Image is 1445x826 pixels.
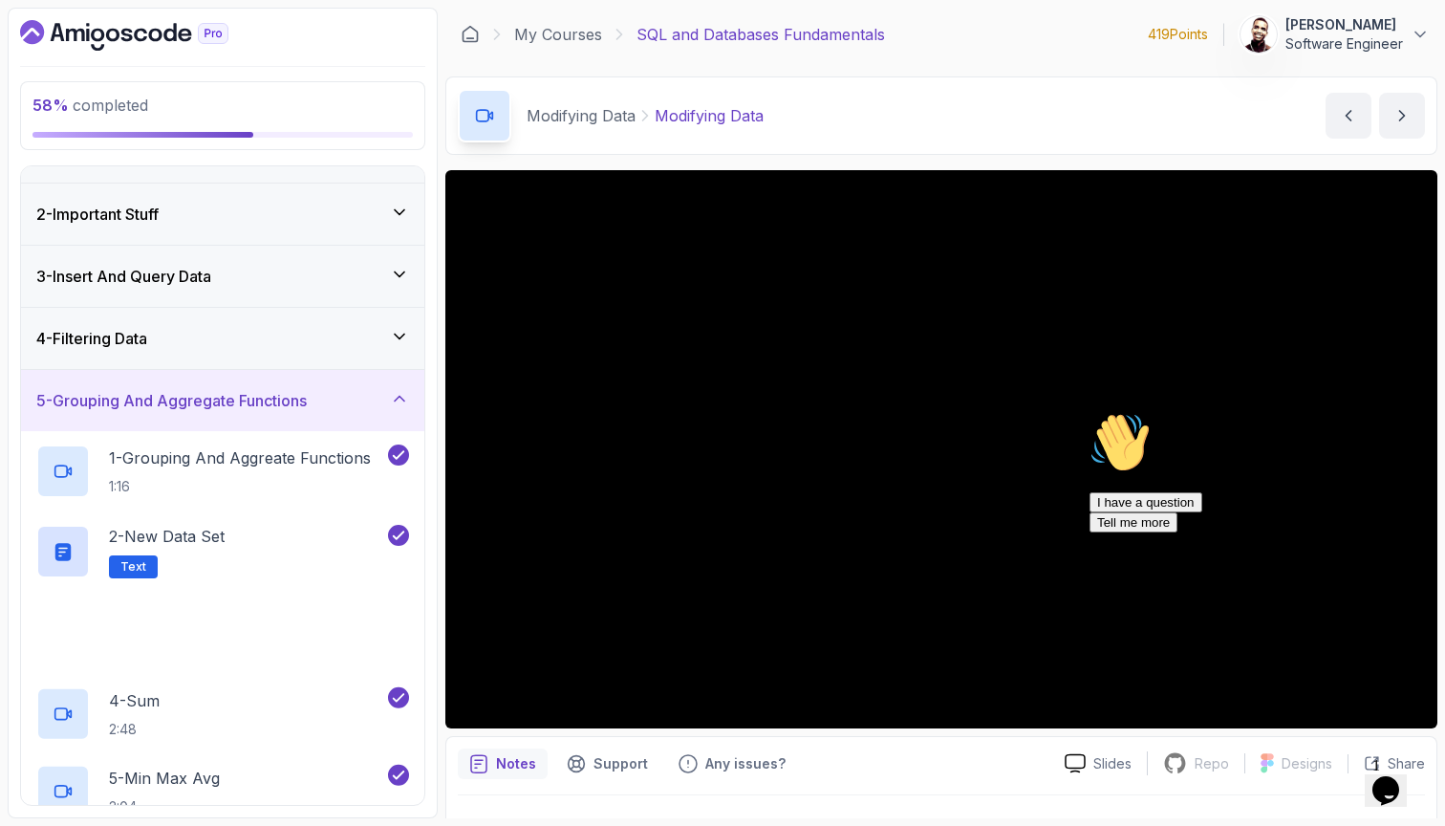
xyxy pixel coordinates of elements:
[705,754,786,773] p: Any issues?
[36,605,409,659] button: 3-Group By And Count6:18
[667,749,797,779] button: Feedback button
[1379,93,1425,139] button: next content
[1093,754,1132,773] p: Slides
[636,23,885,46] p: SQL and Databases Fundamentals
[496,754,536,773] p: Notes
[8,108,96,128] button: Tell me more
[32,96,148,115] span: completed
[21,246,424,307] button: 3-Insert And Query Data
[36,525,409,578] button: 2-New Data SetText
[1285,34,1403,54] p: Software Engineer
[109,767,220,790] p: 5 - Min Max Avg
[109,477,371,496] p: 1:16
[1082,404,1426,740] iframe: chat widget
[36,765,409,818] button: 5-Min Max Avg2:04
[461,25,480,44] a: Dashboard
[1348,754,1425,773] button: Share
[8,8,69,69] img: :wave:
[1285,15,1403,34] p: [PERSON_NAME]
[445,170,1437,728] iframe: 1 - Modifying Data
[109,638,278,657] p: 6:18
[36,687,409,741] button: 4-Sum2:48
[555,749,659,779] button: Support button
[21,308,424,369] button: 4-Filtering Data
[36,389,307,412] h3: 5 - Grouping And Aggregate Functions
[1326,93,1371,139] button: previous content
[514,23,602,46] a: My Courses
[109,525,225,548] p: 2 - New Data Set
[1148,25,1208,44] p: 419 Points
[1282,754,1332,773] p: Designs
[21,370,424,431] button: 5-Grouping And Aggregate Functions
[1240,16,1277,53] img: user profile image
[36,445,409,498] button: 1-Grouping And Aggreate Functions1:16
[8,88,120,108] button: I have a question
[1365,750,1426,807] iframe: chat widget
[8,8,352,128] div: 👋Hi! How can we help?I have a questionTell me more
[527,104,636,127] p: Modifying Data
[36,203,159,226] h3: 2 - Important Stuff
[655,104,764,127] p: Modifying Data
[1240,15,1430,54] button: user profile image[PERSON_NAME]Software Engineer
[36,265,211,288] h3: 3 - Insert And Query Data
[1195,754,1229,773] p: Repo
[1049,753,1147,773] a: Slides
[109,689,160,712] p: 4 - Sum
[36,327,147,350] h3: 4 - Filtering Data
[109,720,160,739] p: 2:48
[458,749,548,779] button: notes button
[21,184,424,245] button: 2-Important Stuff
[109,446,371,469] p: 1 - Grouping And Aggreate Functions
[593,754,648,773] p: Support
[8,57,189,72] span: Hi! How can we help?
[120,559,146,575] span: Text
[20,20,272,51] a: Dashboard
[109,797,220,816] p: 2:04
[109,607,278,630] p: 3 - Group By And Count
[32,96,69,115] span: 58 %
